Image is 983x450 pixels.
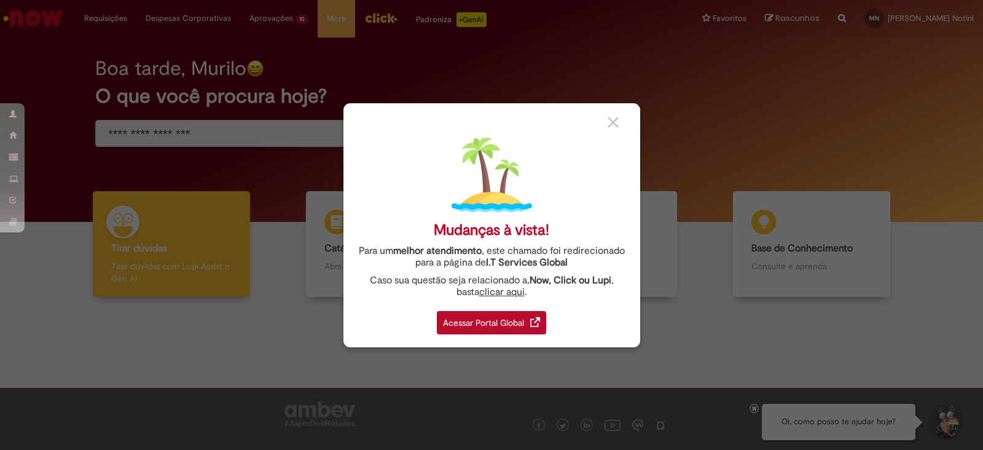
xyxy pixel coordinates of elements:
[437,304,546,334] a: Acessar Portal Global
[479,279,525,298] a: clicar aqui
[486,250,568,269] a: I.T Services Global
[452,135,532,215] img: island.png
[530,317,540,327] img: redirect_link.png
[393,245,482,257] strong: melhor atendimento
[437,311,546,334] div: Acessar Portal Global
[608,117,619,128] img: close_button_grey.png
[353,275,631,298] div: Caso sua questão seja relacionado a , basta .
[527,274,611,286] strong: .Now, Click ou Lupi
[434,221,549,239] div: Mudanças à vista!
[353,245,631,269] div: Para um , este chamado foi redirecionado para a página de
